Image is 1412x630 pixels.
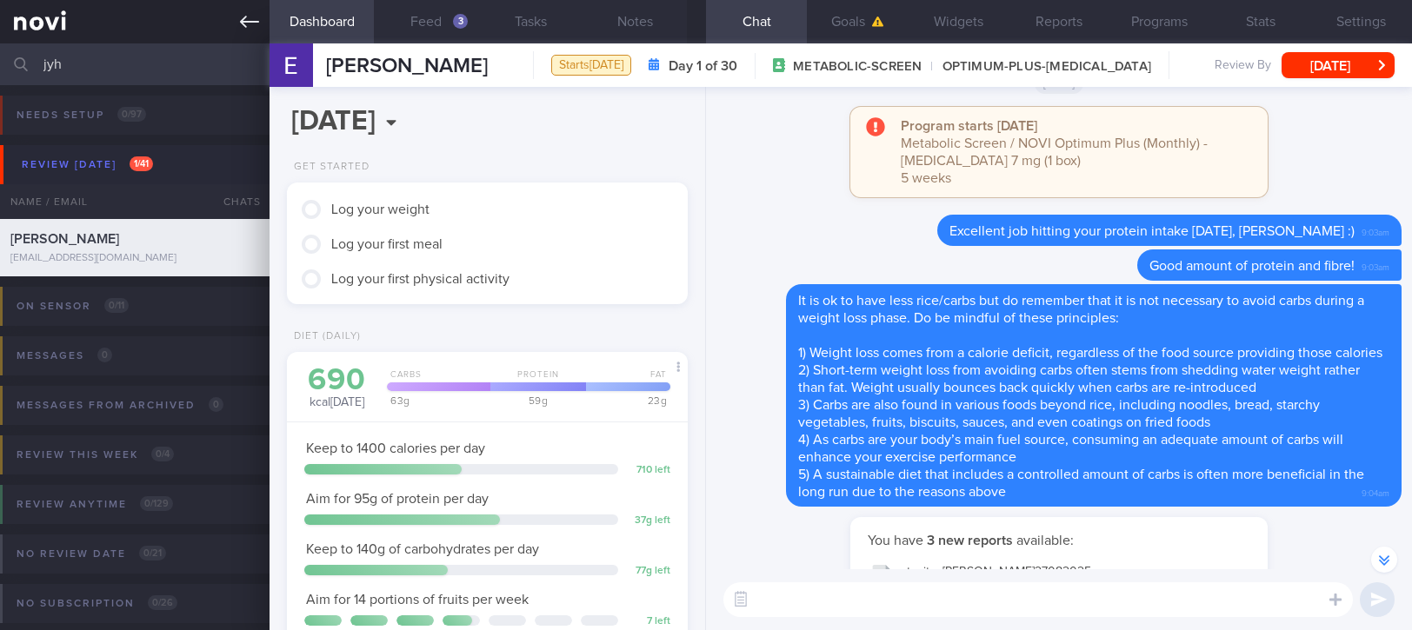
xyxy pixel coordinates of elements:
span: Good amount of protein and fibre! [1149,259,1355,273]
span: 1 / 41 [130,156,153,171]
div: 3 [453,14,468,29]
strong: 3 new reports [923,534,1016,547]
div: Needs setup [12,103,150,127]
span: 0 / 129 [140,496,173,511]
span: 2) Short-term weight loss from avoiding carbs often stems from shedding water weight rather than ... [798,363,1360,395]
p: You have available: [868,532,1250,549]
span: It is ok to have less rice/carbs but do remember that it is not necessary to avoid carbs during a... [798,294,1364,325]
div: 710 left [627,464,670,477]
div: Starts [DATE] [551,55,631,76]
div: Get Started [287,161,370,174]
div: Messages from Archived [12,394,228,417]
div: Protein [485,369,587,391]
div: Diet (Daily) [287,330,361,343]
button: tanita_[PERSON_NAME]27082025 [859,554,1259,608]
span: 0 [97,348,112,362]
span: [PERSON_NAME] [326,56,488,76]
span: 9:03am [1362,222,1389,239]
div: Review [DATE] [17,153,157,176]
div: Review this week [12,443,178,467]
div: 23 g [581,395,670,406]
div: Fat [581,369,670,391]
span: 9:04am [1362,483,1389,500]
div: On sensor [12,295,133,318]
div: 7 left [627,615,670,628]
span: 0 / 97 [117,107,146,122]
strong: Program starts [DATE] [901,119,1037,133]
span: Aim for 14 portions of fruits per week [306,593,529,607]
div: 63 g [382,395,490,406]
span: 9:03am [1362,257,1389,274]
div: 77 g left [627,565,670,578]
span: 4) As carbs are your body’s main fuel source, consuming an adequate amount of carbs will enhance ... [798,433,1343,464]
span: Aim for 95g of protein per day [306,492,489,506]
span: Keep to 1400 calories per day [306,441,485,455]
span: 0 / 11 [104,298,129,313]
span: 5 weeks [901,171,951,185]
div: Carbs [382,369,490,391]
div: [EMAIL_ADDRESS][DOMAIN_NAME] [10,252,259,265]
span: 0 / 21 [139,546,166,560]
div: No review date [12,542,170,566]
span: Metabolic Screen / NOVI Optimum Plus (Monthly) - [MEDICAL_DATA] 7 mg (1 box) [901,136,1208,168]
div: Review anytime [12,493,177,516]
span: 0 / 26 [148,595,177,610]
span: 3) Carbs are also found in various foods beyond rice, including noodles, bread, starchy vegetable... [798,398,1320,429]
div: Messages [12,344,117,368]
div: 59 g [485,395,587,406]
span: 1) Weight loss comes from a calorie deficit, regardless of the food source providing those calories [798,346,1382,360]
span: Review By [1215,58,1271,74]
span: 0 / 4 [151,447,174,461]
span: 0 [209,397,223,412]
span: Keep to 140g of carbohydrates per day [306,542,539,556]
span: OPTIMUM-PLUS-[MEDICAL_DATA] [922,58,1151,76]
div: kcal [DATE] [304,365,370,411]
div: No subscription [12,592,182,615]
span: Excellent job hitting your protein intake [DATE], [PERSON_NAME] :) [949,224,1355,238]
button: [DATE] [1282,52,1395,78]
span: 5) A sustainable diet that includes a controlled amount of carbs is often more beneficial in the ... [798,468,1364,499]
div: 37 g left [627,514,670,527]
strong: Day 1 of 30 [669,57,737,75]
span: [PERSON_NAME] [10,232,119,246]
div: 690 [304,365,370,395]
div: tanita_ [PERSON_NAME] 27082025 [907,565,1250,600]
div: Chats [200,184,270,219]
span: METABOLIC-SCREEN [793,58,922,76]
